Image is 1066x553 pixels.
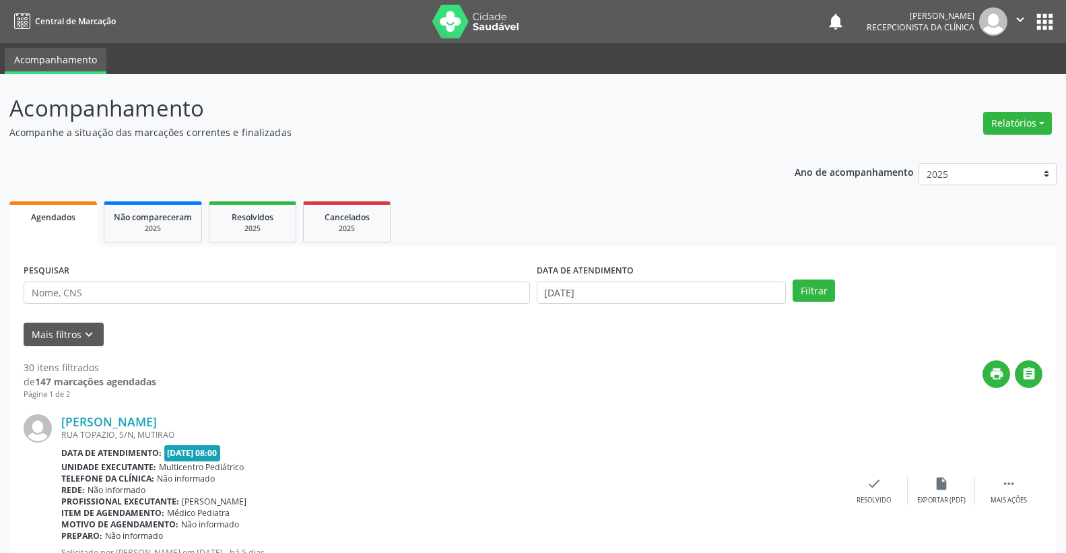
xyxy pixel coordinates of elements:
img: img [24,414,52,443]
div: RUA TOPAZIO, S/N, MUTIRAO [61,429,840,441]
img: img [979,7,1007,36]
b: Data de atendimento: [61,447,162,459]
button: print [982,360,1010,388]
b: Motivo de agendamento: [61,519,178,530]
button: Filtrar [793,280,835,302]
button: apps [1033,10,1057,34]
i:  [1001,476,1016,491]
i: keyboard_arrow_down [81,327,96,342]
b: Profissional executante: [61,496,179,507]
span: Central de Marcação [35,15,116,27]
button:  [1007,7,1033,36]
span: Não informado [157,473,215,484]
i:  [1013,12,1028,27]
span: Agendados [31,212,75,223]
div: 2025 [114,224,192,234]
span: Não compareceram [114,212,192,223]
i: print [989,366,1004,381]
div: Página 1 de 2 [24,389,156,400]
div: Resolvido [857,496,891,505]
a: Central de Marcação [9,10,116,32]
b: Telefone da clínica: [61,473,154,484]
b: Item de agendamento: [61,507,164,519]
span: Médico Pediatra [167,507,230,519]
p: Ano de acompanhamento [795,163,914,180]
i: check [867,476,881,491]
span: Não informado [181,519,239,530]
label: DATA DE ATENDIMENTO [537,261,634,282]
p: Acompanhamento [9,92,743,125]
div: de [24,375,156,389]
span: [DATE] 08:00 [164,445,221,461]
span: Multicentro Pediátrico [159,461,244,473]
div: Exportar (PDF) [917,496,966,505]
button:  [1015,360,1042,388]
a: [PERSON_NAME] [61,414,157,429]
b: Unidade executante: [61,461,156,473]
label: PESQUISAR [24,261,69,282]
span: Recepcionista da clínica [867,22,974,33]
div: Mais ações [991,496,1027,505]
b: Rede: [61,484,85,496]
span: Não informado [88,484,145,496]
button: notifications [826,12,845,31]
div: 2025 [219,224,286,234]
p: Acompanhe a situação das marcações correntes e finalizadas [9,125,743,139]
i: insert_drive_file [934,476,949,491]
div: 30 itens filtrados [24,360,156,375]
span: Resolvidos [232,212,273,223]
b: Preparo: [61,530,102,542]
input: Nome, CNS [24,282,530,304]
div: 2025 [313,224,380,234]
button: Mais filtroskeyboard_arrow_down [24,323,104,346]
div: [PERSON_NAME] [867,10,974,22]
i:  [1022,366,1036,381]
button: Relatórios [983,112,1052,135]
span: Cancelados [325,212,370,223]
strong: 147 marcações agendadas [35,375,156,388]
span: [PERSON_NAME] [182,496,246,507]
input: Selecione um intervalo [537,282,787,304]
span: Não informado [105,530,163,542]
a: Acompanhamento [5,48,106,74]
